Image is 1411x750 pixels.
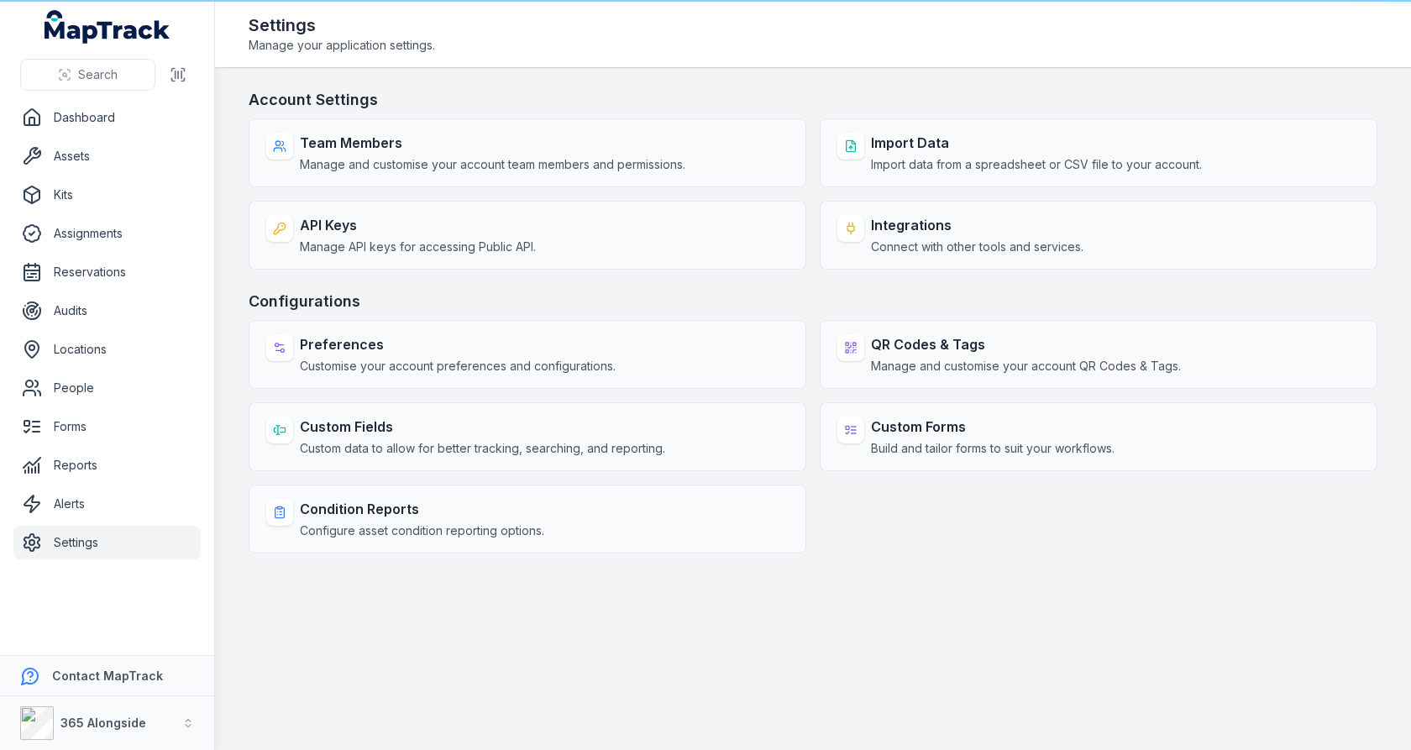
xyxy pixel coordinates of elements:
span: Manage and customise your account team members and permissions. [300,156,685,173]
strong: Custom Fields [300,417,665,437]
a: Forms [13,410,201,443]
a: Alerts [13,487,201,521]
span: Manage and customise your account QR Codes & Tags. [871,358,1181,375]
strong: Condition Reports [300,499,544,519]
a: IntegrationsConnect with other tools and services. [820,201,1377,270]
a: Settings [13,526,201,559]
a: Reservations [13,255,201,289]
strong: Preferences [300,334,616,354]
a: People [13,371,201,405]
a: Audits [13,294,201,328]
h2: Settings [249,13,435,37]
h3: Configurations [249,290,1377,313]
strong: Team Members [300,133,685,153]
a: Reports [13,448,201,482]
span: Build and tailor forms to suit your workflows. [871,440,1115,457]
a: Assets [13,139,201,173]
span: Manage API keys for accessing Public API. [300,239,536,255]
a: Dashboard [13,101,201,134]
a: MapTrack [45,10,170,44]
a: Team MembersManage and customise your account team members and permissions. [249,118,806,187]
a: PreferencesCustomise your account preferences and configurations. [249,320,806,389]
a: Condition ReportsConfigure asset condition reporting options. [249,485,806,553]
strong: Integrations [871,215,1083,235]
a: Kits [13,178,201,212]
strong: Custom Forms [871,417,1115,437]
span: Search [78,66,118,83]
span: Connect with other tools and services. [871,239,1083,255]
a: API KeysManage API keys for accessing Public API. [249,201,806,270]
span: Manage your application settings. [249,37,435,54]
a: Import DataImport data from a spreadsheet or CSV file to your account. [820,118,1377,187]
h3: Account Settings [249,88,1377,112]
span: Import data from a spreadsheet or CSV file to your account. [871,156,1202,173]
span: Customise your account preferences and configurations. [300,358,616,375]
a: Custom FormsBuild and tailor forms to suit your workflows. [820,402,1377,471]
strong: API Keys [300,215,536,235]
a: Locations [13,333,201,366]
a: Assignments [13,217,201,250]
span: Custom data to allow for better tracking, searching, and reporting. [300,440,665,457]
strong: 365 Alongside [60,716,146,730]
a: QR Codes & TagsManage and customise your account QR Codes & Tags. [820,320,1377,389]
button: Search [20,59,155,91]
strong: QR Codes & Tags [871,334,1181,354]
strong: Import Data [871,133,1202,153]
strong: Contact MapTrack [52,669,163,683]
a: Custom FieldsCustom data to allow for better tracking, searching, and reporting. [249,402,806,471]
span: Configure asset condition reporting options. [300,522,544,539]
